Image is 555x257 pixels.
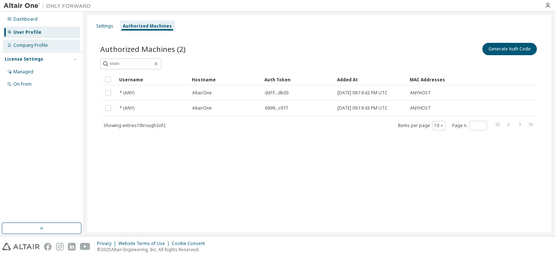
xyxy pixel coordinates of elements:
[264,74,331,85] div: Auth Token
[119,90,134,96] span: * (ANY)
[172,241,209,246] div: Cookie Consent
[13,81,32,87] div: On Prem
[192,105,212,111] span: AltairOne
[13,42,48,48] div: Company Profile
[97,241,118,246] div: Privacy
[123,23,172,29] div: Authorized Machines
[410,90,431,96] span: ANYHOST
[265,105,288,111] span: 6999...c977
[337,105,388,111] span: [DATE] 09:19:43 PM UTC
[434,123,444,128] button: 10
[337,74,404,85] div: Added At
[104,122,166,128] span: Showing entries 1 through 2 of 2
[100,44,186,54] span: Authorized Machines (2)
[80,243,90,250] img: youtube.svg
[265,90,289,96] span: dd1f...db03
[97,246,209,253] p: © 2025 Altair Engineering, Inc. All Rights Reserved.
[13,29,41,35] div: User Profile
[119,74,186,85] div: Username
[452,121,487,130] span: Page n.
[118,241,172,246] div: Website Terms of Use
[96,23,113,29] div: Settings
[192,74,259,85] div: Hostname
[4,2,94,9] img: Altair One
[410,105,431,111] span: ANYHOST
[337,90,388,96] span: [DATE] 09:19:42 PM UTC
[56,243,64,250] img: instagram.svg
[119,105,134,111] span: * (ANY)
[482,43,537,55] button: Generate Auth Code
[192,90,212,96] span: AltairOne
[2,243,40,250] img: altair_logo.svg
[398,121,446,130] span: Items per page
[5,56,43,62] div: License Settings
[13,69,33,75] div: Managed
[68,243,76,250] img: linkedin.svg
[44,243,52,250] img: facebook.svg
[13,16,37,22] div: Dashboard
[410,74,462,85] div: MAC Addresses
